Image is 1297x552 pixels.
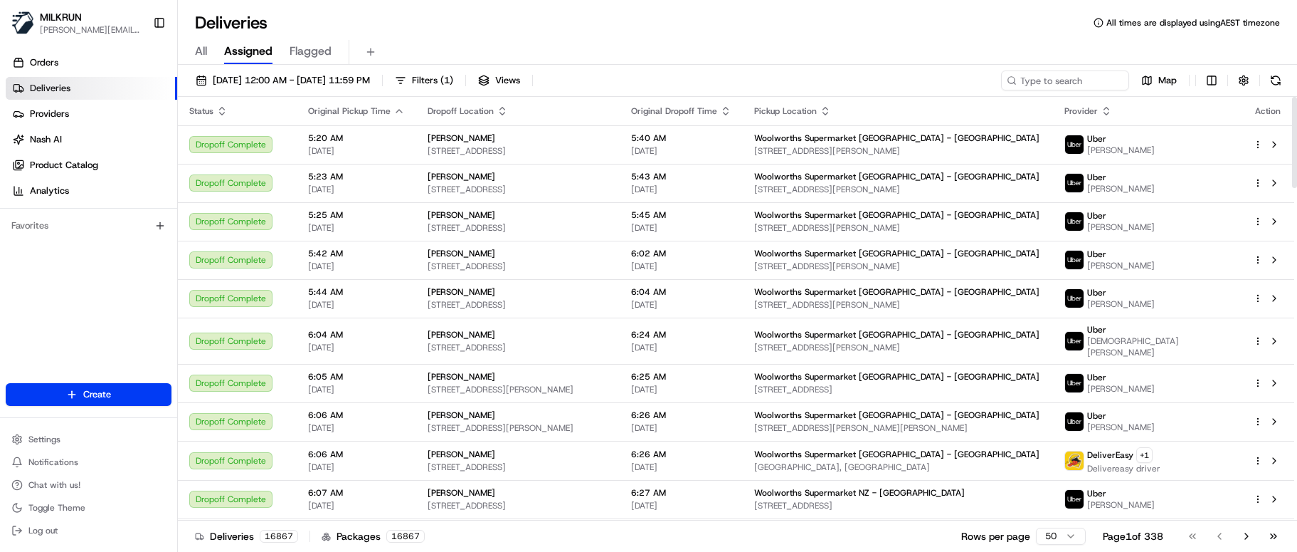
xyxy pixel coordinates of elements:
[631,487,731,499] span: 6:27 AM
[754,145,1042,157] span: [STREET_ADDRESS][PERSON_NAME]
[428,329,495,340] span: [PERSON_NAME]
[30,108,69,120] span: Providers
[6,6,147,40] button: MILKRUNMILKRUN[PERSON_NAME][EMAIL_ADDRESS][DOMAIN_NAME]
[631,422,731,434] span: [DATE]
[754,286,1039,298] span: Woolworths Supermarket [GEOGRAPHIC_DATA] - [GEOGRAPHIC_DATA]
[428,462,608,473] span: [STREET_ADDRESS]
[308,145,405,157] span: [DATE]
[28,502,85,514] span: Toggle Theme
[428,286,495,298] span: [PERSON_NAME]
[1106,17,1280,28] span: All times are displayed using AEST timezone
[1253,105,1283,117] div: Action
[213,74,370,87] span: [DATE] 12:00 AM - [DATE] 11:59 PM
[6,214,171,237] div: Favorites
[1065,374,1084,392] img: uber-new-logo.jpeg
[631,329,731,340] span: 6:24 AM
[1087,410,1106,422] span: Uber
[308,184,405,195] span: [DATE]
[195,529,298,543] div: Deliveries
[40,24,142,36] button: [PERSON_NAME][EMAIL_ADDRESS][DOMAIN_NAME]
[754,410,1039,421] span: Woolworths Supermarket [GEOGRAPHIC_DATA] - [GEOGRAPHIC_DATA]
[6,179,177,202] a: Analytics
[83,388,111,401] span: Create
[1087,383,1155,395] span: [PERSON_NAME]
[6,128,177,151] a: Nash AI
[308,462,405,473] span: [DATE]
[1087,145,1155,156] span: [PERSON_NAME]
[388,71,460,90] button: Filters(1)
[195,11,268,34] h1: Deliveries
[754,222,1042,234] span: [STREET_ADDRESS][PERSON_NAME]
[1065,332,1084,350] img: uber-new-logo.jpeg
[754,261,1042,272] span: [STREET_ADDRESS][PERSON_NAME]
[412,74,453,87] span: Filters
[1065,412,1084,431] img: uber-new-logo.jpeg
[308,487,405,499] span: 6:07 AM
[754,329,1039,340] span: Woolworths Supermarket [GEOGRAPHIC_DATA] - [GEOGRAPHIC_DATA]
[631,171,731,182] span: 5:43 AM
[631,209,731,221] span: 5:45 AM
[195,43,207,60] span: All
[1158,74,1177,87] span: Map
[1065,251,1084,269] img: uber-new-logo.jpeg
[1087,422,1155,433] span: [PERSON_NAME]
[1087,335,1230,358] span: [DEMOGRAPHIC_DATA][PERSON_NAME]
[754,449,1039,460] span: Woolworths Supermarket [GEOGRAPHIC_DATA] - [GEOGRAPHIC_DATA]
[308,500,405,511] span: [DATE]
[440,74,453,87] span: ( 1 )
[28,457,78,468] span: Notifications
[754,500,1042,511] span: [STREET_ADDRESS]
[6,77,177,100] a: Deliveries
[1087,499,1155,511] span: [PERSON_NAME]
[754,384,1042,395] span: [STREET_ADDRESS]
[754,462,1042,473] span: [GEOGRAPHIC_DATA], [GEOGRAPHIC_DATA]
[631,145,731,157] span: [DATE]
[28,479,80,491] span: Chat with us!
[30,82,70,95] span: Deliveries
[1087,287,1106,298] span: Uber
[11,11,34,34] img: MILKRUN
[6,154,177,177] a: Product Catalog
[308,342,405,353] span: [DATE]
[386,530,425,543] div: 16867
[1087,210,1106,222] span: Uber
[754,132,1039,144] span: Woolworths Supermarket [GEOGRAPHIC_DATA] - [GEOGRAPHIC_DATA]
[631,248,731,259] span: 6:02 AM
[40,10,82,24] button: MILKRUN
[6,521,171,541] button: Log out
[1065,212,1084,231] img: uber-new-logo.jpeg
[472,71,526,90] button: Views
[1065,452,1084,470] img: delivereasy_logo.png
[428,132,495,144] span: [PERSON_NAME]
[754,184,1042,195] span: [STREET_ADDRESS][PERSON_NAME]
[631,449,731,460] span: 6:26 AM
[428,261,608,272] span: [STREET_ADDRESS]
[290,43,332,60] span: Flagged
[1087,463,1160,474] span: Delivereasy driver
[260,530,298,543] div: 16867
[308,171,405,182] span: 5:23 AM
[1087,172,1106,183] span: Uber
[1103,529,1163,543] div: Page 1 of 338
[308,132,405,144] span: 5:20 AM
[428,105,494,117] span: Dropoff Location
[631,384,731,395] span: [DATE]
[631,184,731,195] span: [DATE]
[6,383,171,406] button: Create
[631,286,731,298] span: 6:04 AM
[754,342,1042,353] span: [STREET_ADDRESS][PERSON_NAME]
[308,222,405,234] span: [DATE]
[308,261,405,272] span: [DATE]
[428,371,495,382] span: [PERSON_NAME]
[631,222,731,234] span: [DATE]
[1087,183,1155,194] span: [PERSON_NAME]
[631,299,731,311] span: [DATE]
[6,103,177,125] a: Providers
[631,462,731,473] span: [DATE]
[1087,133,1106,145] span: Uber
[1087,222,1155,233] span: [PERSON_NAME]
[428,145,608,157] span: [STREET_ADDRESS]
[1087,488,1106,499] span: Uber
[308,371,405,382] span: 6:05 AM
